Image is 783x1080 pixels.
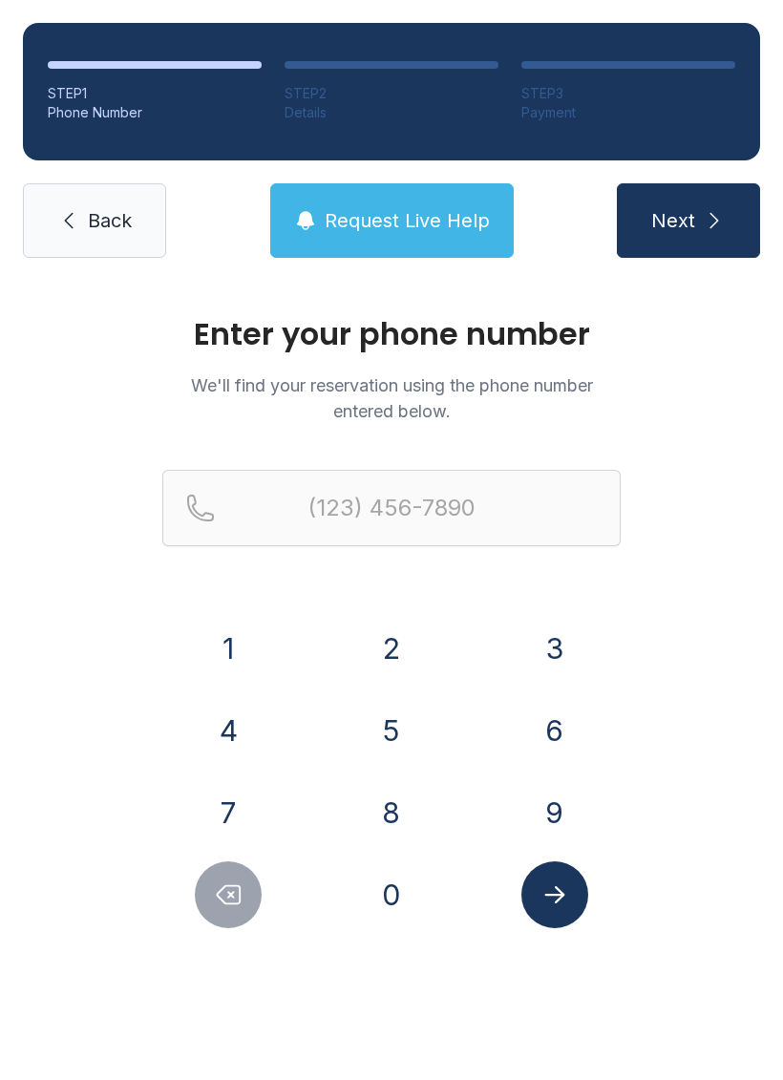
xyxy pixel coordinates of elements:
[521,697,588,764] button: 6
[48,103,262,122] div: Phone Number
[195,697,262,764] button: 4
[521,779,588,846] button: 9
[358,779,425,846] button: 8
[48,84,262,103] div: STEP 1
[162,319,621,349] h1: Enter your phone number
[325,207,490,234] span: Request Live Help
[285,103,498,122] div: Details
[651,207,695,234] span: Next
[358,697,425,764] button: 5
[285,84,498,103] div: STEP 2
[162,470,621,546] input: Reservation phone number
[88,207,132,234] span: Back
[521,615,588,682] button: 3
[195,615,262,682] button: 1
[521,84,735,103] div: STEP 3
[521,103,735,122] div: Payment
[195,861,262,928] button: Delete number
[195,779,262,846] button: 7
[162,372,621,424] p: We'll find your reservation using the phone number entered below.
[358,615,425,682] button: 2
[521,861,588,928] button: Submit lookup form
[358,861,425,928] button: 0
